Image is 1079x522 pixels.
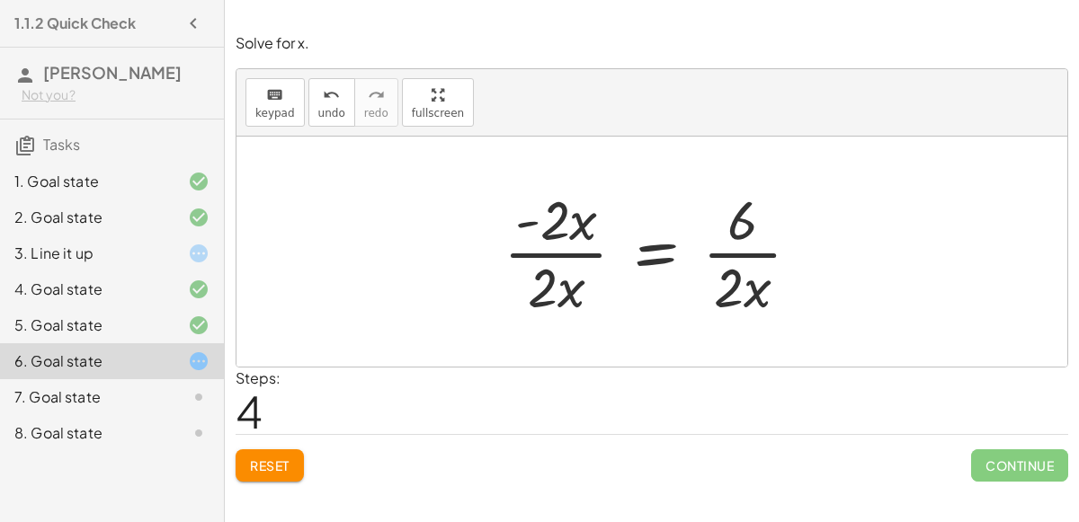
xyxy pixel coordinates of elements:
span: keypad [255,107,295,119]
button: fullscreen [402,78,474,127]
i: Task finished and correct. [188,207,210,228]
div: 5. Goal state [14,314,159,336]
span: Reset [250,457,290,473]
i: undo [323,84,340,106]
i: Task started. [188,243,210,264]
i: keyboard [266,84,283,106]
p: Solve for x. [236,33,1068,54]
i: redo [368,84,385,106]
label: Steps: [236,368,281,387]
div: 3. Line it up [14,243,159,264]
div: 1. Goal state [14,171,159,192]
button: Reset [236,449,304,482]
i: Task started. [188,350,210,372]
i: Task finished and correct. [188,314,210,336]
button: redoredo [354,78,398,127]
div: Not you? [22,86,210,104]
div: 7. Goal state [14,386,159,408]
button: keyboardkeypad [245,78,305,127]
span: undo [318,107,345,119]
span: redo [364,107,388,119]
span: 4 [236,384,263,438]
span: fullscreen [412,107,464,119]
span: [PERSON_NAME] [43,62,182,83]
span: Tasks [43,135,80,154]
div: 8. Goal state [14,422,159,444]
h4: 1.1.2 Quick Check [14,13,136,34]
i: Task not started. [188,386,210,408]
i: Task finished and correct. [188,171,210,192]
div: 4. Goal state [14,279,159,300]
i: Task not started. [188,422,210,444]
div: 2. Goal state [14,207,159,228]
div: 6. Goal state [14,350,159,372]
button: undoundo [308,78,355,127]
i: Task finished and correct. [188,279,210,300]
